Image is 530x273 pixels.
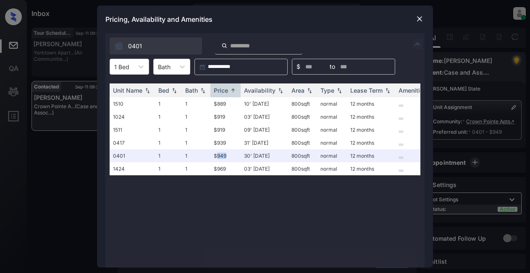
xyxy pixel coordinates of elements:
[155,162,182,175] td: 1
[182,162,210,175] td: 1
[155,136,182,149] td: 1
[128,42,142,51] span: 0401
[210,110,241,123] td: $919
[229,87,237,94] img: sorting
[317,97,347,110] td: normal
[330,62,335,71] span: to
[241,149,288,162] td: 30' [DATE]
[317,123,347,136] td: normal
[276,88,285,94] img: sorting
[347,97,395,110] td: 12 months
[317,136,347,149] td: normal
[110,110,155,123] td: 1024
[288,149,317,162] td: 800 sqft
[110,97,155,110] td: 1510
[347,136,395,149] td: 12 months
[110,136,155,149] td: 0417
[155,110,182,123] td: 1
[241,97,288,110] td: 10' [DATE]
[288,97,317,110] td: 800 sqft
[182,136,210,149] td: 1
[155,123,182,136] td: 1
[182,149,210,162] td: 1
[288,123,317,136] td: 800 sqft
[335,88,344,94] img: sorting
[317,110,347,123] td: normal
[199,88,207,94] img: sorting
[291,87,304,94] div: Area
[399,87,427,94] div: Amenities
[347,149,395,162] td: 12 months
[221,42,228,49] img: icon-zuma
[158,87,169,94] div: Bed
[288,136,317,149] td: 800 sqft
[288,162,317,175] td: 800 sqft
[115,42,123,50] img: icon-zuma
[288,110,317,123] td: 800 sqft
[110,162,155,175] td: 1424
[110,123,155,136] td: 1511
[113,87,142,94] div: Unit Name
[347,110,395,123] td: 12 months
[210,123,241,136] td: $919
[214,87,228,94] div: Price
[143,88,152,94] img: sorting
[347,162,395,175] td: 12 months
[210,136,241,149] td: $939
[244,87,275,94] div: Availability
[347,123,395,136] td: 12 months
[317,162,347,175] td: normal
[241,162,288,175] td: 03' [DATE]
[182,123,210,136] td: 1
[241,123,288,136] td: 09' [DATE]
[182,110,210,123] td: 1
[170,88,178,94] img: sorting
[155,97,182,110] td: 1
[210,97,241,110] td: $889
[320,87,334,94] div: Type
[241,136,288,149] td: 31' [DATE]
[317,149,347,162] td: normal
[296,62,300,71] span: $
[241,110,288,123] td: 03' [DATE]
[305,88,314,94] img: sorting
[350,87,383,94] div: Lease Term
[182,97,210,110] td: 1
[185,87,198,94] div: Bath
[155,149,182,162] td: 1
[110,149,155,162] td: 0401
[210,149,241,162] td: $949
[210,162,241,175] td: $969
[97,5,433,33] div: Pricing, Availability and Amenities
[383,88,392,94] img: sorting
[412,39,422,49] img: icon-zuma
[415,15,424,23] img: close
